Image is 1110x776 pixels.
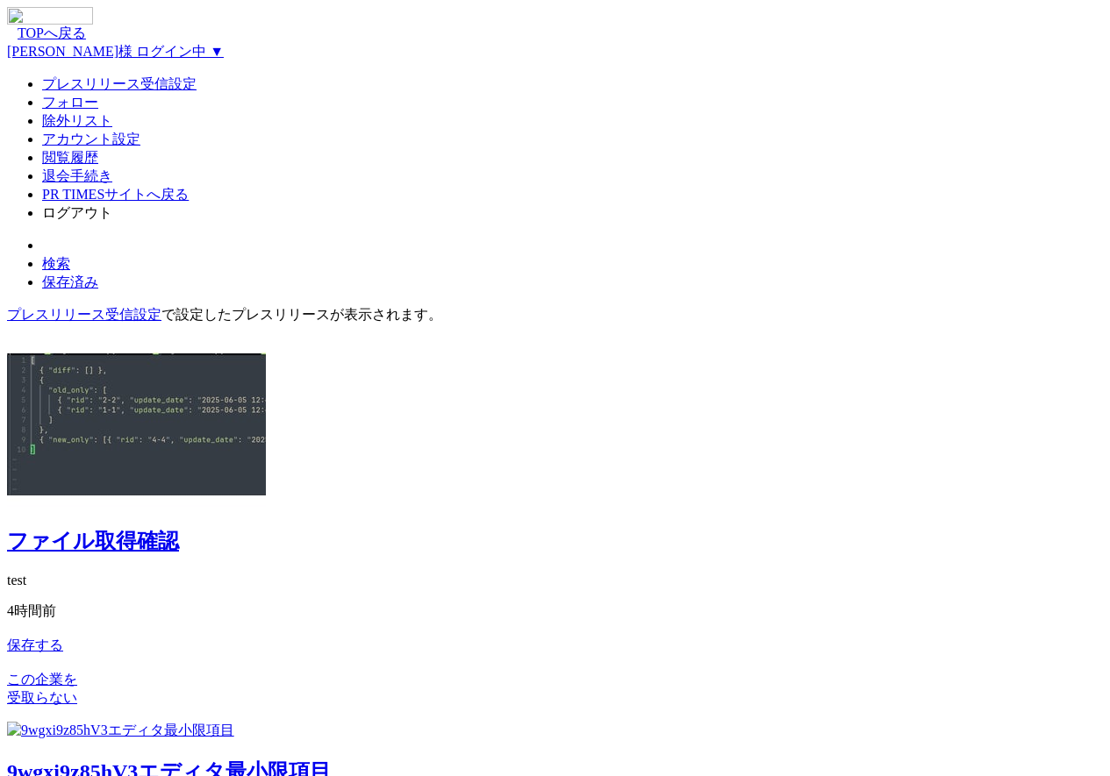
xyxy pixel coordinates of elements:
[42,168,112,183] a: 退会手続き
[7,722,234,740] img: 9wgxi9z85hV3エディタ最小限項目
[42,132,140,146] a: アカウント設定
[42,150,98,165] a: 閲覧履歴
[42,187,189,202] a: PR TIMESサイトへ戻る
[42,274,98,289] a: 保存済み
[7,44,224,59] a: [PERSON_NAME]様 ログイン中 ▼
[42,238,70,253] a: 最新
[7,306,1103,324] div: で設定したプレスリリースが表示されます。
[7,603,56,618] time: 4時間前
[7,7,93,25] img: logo.png
[7,307,161,322] a: プレスリリース受信設定
[7,530,179,552] a: ファイル取得確認
[7,637,63,652] a: 保存する
[42,95,98,110] a: フォロー
[7,27,18,38] img: arrow.png
[7,338,266,509] img: ファイル取得確認
[7,44,118,59] span: [PERSON_NAME]
[42,256,70,271] a: 検索
[7,672,77,705] a: この企業を受取らない
[42,113,112,128] a: 除外リスト
[7,573,1103,588] p: test
[42,76,197,91] a: プレスリリース受信設定
[7,25,86,40] a: TOPへ戻る
[42,205,112,220] a: ログアウト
